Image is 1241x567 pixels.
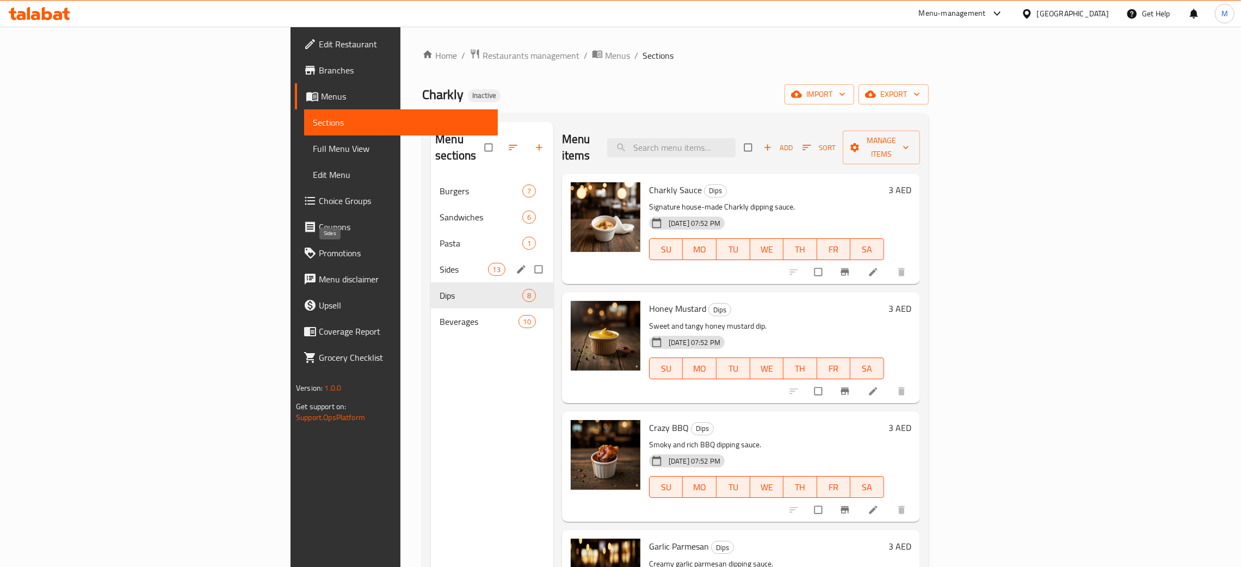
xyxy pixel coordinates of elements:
[683,238,717,260] button: MO
[319,325,489,338] span: Coverage Report
[634,49,638,62] li: /
[855,479,880,495] span: SA
[431,204,553,230] div: Sandwiches6
[708,303,731,316] div: Dips
[518,315,536,328] div: items
[522,289,536,302] div: items
[649,538,709,554] span: Garlic Parmesan
[654,242,678,257] span: SU
[664,337,725,348] span: [DATE] 07:52 PM
[319,351,489,364] span: Grocery Checklist
[750,238,784,260] button: WE
[304,135,498,162] a: Full Menu View
[571,420,640,490] img: Crazy BBQ
[643,49,674,62] span: Sections
[890,498,916,522] button: delete
[522,237,536,250] div: items
[890,260,916,284] button: delete
[800,139,838,156] button: Sort
[295,214,498,240] a: Coupons
[817,358,851,379] button: FR
[584,49,588,62] li: /
[1221,8,1228,20] span: M
[488,263,505,276] div: items
[783,238,817,260] button: TH
[721,242,746,257] span: TU
[324,381,341,395] span: 1.0.0
[683,476,717,498] button: MO
[833,498,859,522] button: Branch-specific-item
[649,476,683,498] button: SU
[483,49,579,62] span: Restaurants management
[295,292,498,318] a: Upsell
[1037,8,1109,20] div: [GEOGRAPHIC_DATA]
[431,256,553,282] div: Sides13edit
[649,319,884,333] p: Sweet and tangy honey mustard dip.
[755,361,780,377] span: WE
[470,48,579,63] a: Restaurants management
[519,317,535,327] span: 10
[717,238,750,260] button: TU
[721,479,746,495] span: TU
[712,541,733,554] span: Dips
[717,358,750,379] button: TU
[431,282,553,309] div: Dips8
[761,139,795,156] span: Add item
[440,184,522,198] span: Burgers
[750,476,784,498] button: WE
[785,84,854,104] button: import
[562,131,594,164] h2: Menu items
[319,273,489,286] span: Menu disclaimer
[313,116,489,129] span: Sections
[321,90,489,103] span: Menus
[523,291,535,301] span: 8
[833,379,859,403] button: Branch-specific-item
[431,174,553,339] nav: Menu sections
[919,7,986,20] div: Menu-management
[761,139,795,156] button: Add
[683,358,717,379] button: MO
[738,137,761,158] span: Select section
[755,479,780,495] span: WE
[440,315,518,328] span: Beverages
[691,422,713,435] span: Dips
[295,188,498,214] a: Choice Groups
[649,182,702,198] span: Charkly Sauce
[763,141,793,154] span: Add
[654,479,678,495] span: SU
[721,361,746,377] span: TU
[709,304,731,316] span: Dips
[523,238,535,249] span: 1
[523,186,535,196] span: 7
[319,38,489,51] span: Edit Restaurant
[649,358,683,379] button: SU
[605,49,630,62] span: Menus
[808,381,831,402] span: Select to update
[788,479,813,495] span: TH
[501,135,527,159] span: Sort sections
[795,139,843,156] span: Sort items
[295,57,498,83] a: Branches
[522,184,536,198] div: items
[691,422,714,435] div: Dips
[522,211,536,224] div: items
[822,242,847,257] span: FR
[489,264,505,275] span: 13
[304,109,498,135] a: Sections
[649,200,884,214] p: Signature house-made Charkly dipping sauce.
[649,300,706,317] span: Honey Mustard
[793,88,845,101] span: import
[705,184,726,197] span: Dips
[295,318,498,344] a: Coverage Report
[687,479,712,495] span: MO
[833,260,859,284] button: Branch-specific-item
[783,358,817,379] button: TH
[783,476,817,498] button: TH
[843,131,920,164] button: Manage items
[296,410,365,424] a: Support.OpsPlatform
[664,218,725,229] span: [DATE] 07:52 PM
[440,263,487,276] span: Sides
[888,301,911,316] h6: 3 AED
[295,266,498,292] a: Menu disclaimer
[313,142,489,155] span: Full Menu View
